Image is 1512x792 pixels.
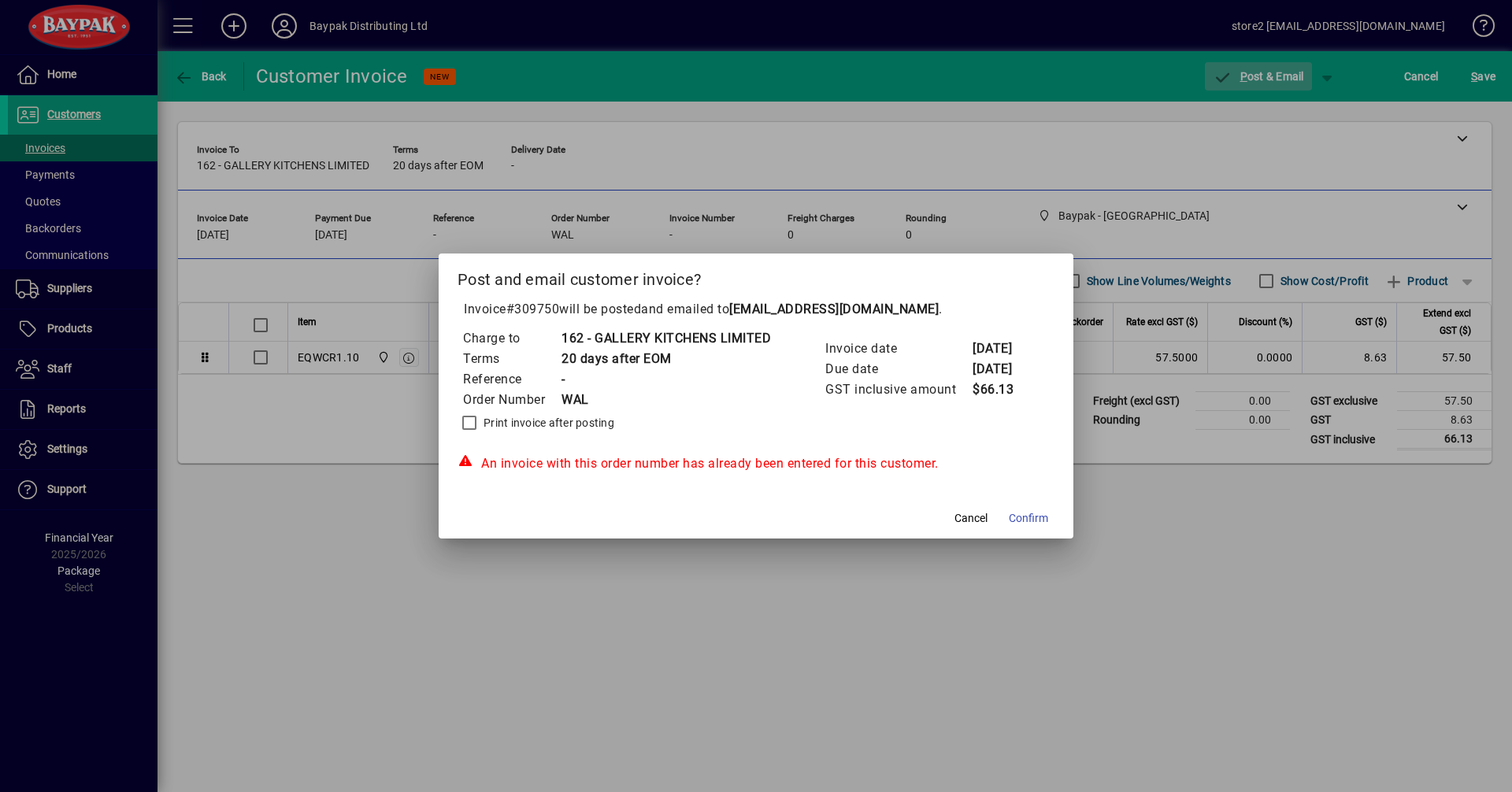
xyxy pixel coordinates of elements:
[954,510,988,527] span: Cancel
[561,349,771,369] td: 20 days after EOM
[462,369,561,390] td: Reference
[561,328,771,349] td: 162 - GALLERY KITCHENS LIMITED
[462,328,561,349] td: Charge to
[462,390,561,410] td: Order Number
[462,349,561,369] td: Terms
[972,359,1035,379] td: [DATE]
[506,302,560,316] span: #309750
[825,359,972,379] td: Due date
[946,504,996,532] button: Cancel
[458,300,1054,319] p: Invoice will be posted .
[561,390,771,410] td: WAL
[1002,504,1054,532] button: Confirm
[480,415,614,431] label: Print invoice after posting
[641,302,939,316] span: and emailed to
[825,379,972,400] td: GST inclusive amount
[561,369,771,390] td: -
[972,339,1035,359] td: [DATE]
[729,302,939,316] b: [EMAIL_ADDRESS][DOMAIN_NAME]
[825,339,972,359] td: Invoice date
[972,379,1035,400] td: $66.13
[458,454,1054,473] div: An invoice with this order number has already been entered for this customer.
[439,254,1073,299] h2: Post and email customer invoice?
[1009,510,1048,527] span: Confirm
